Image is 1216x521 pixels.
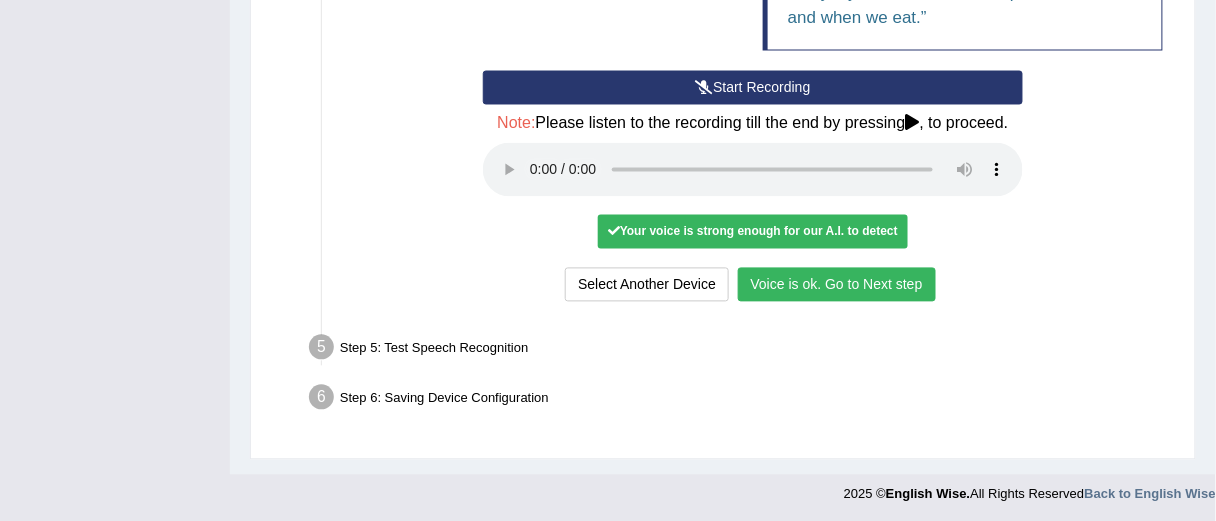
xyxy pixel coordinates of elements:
[483,115,1023,133] h4: Please listen to the recording till the end by pressing , to proceed.
[844,475,1216,504] div: 2025 © All Rights Reserved
[483,71,1023,105] button: Start Recording
[497,115,535,132] span: Note:
[565,268,729,302] button: Select Another Device
[886,487,970,502] strong: English Wise.
[300,379,1186,423] div: Step 6: Saving Device Configuration
[1085,487,1216,502] a: Back to English Wise
[300,329,1186,373] div: Step 5: Test Speech Recognition
[738,268,936,302] button: Voice is ok. Go to Next step
[598,215,908,249] div: Your voice is strong enough for our A.I. to detect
